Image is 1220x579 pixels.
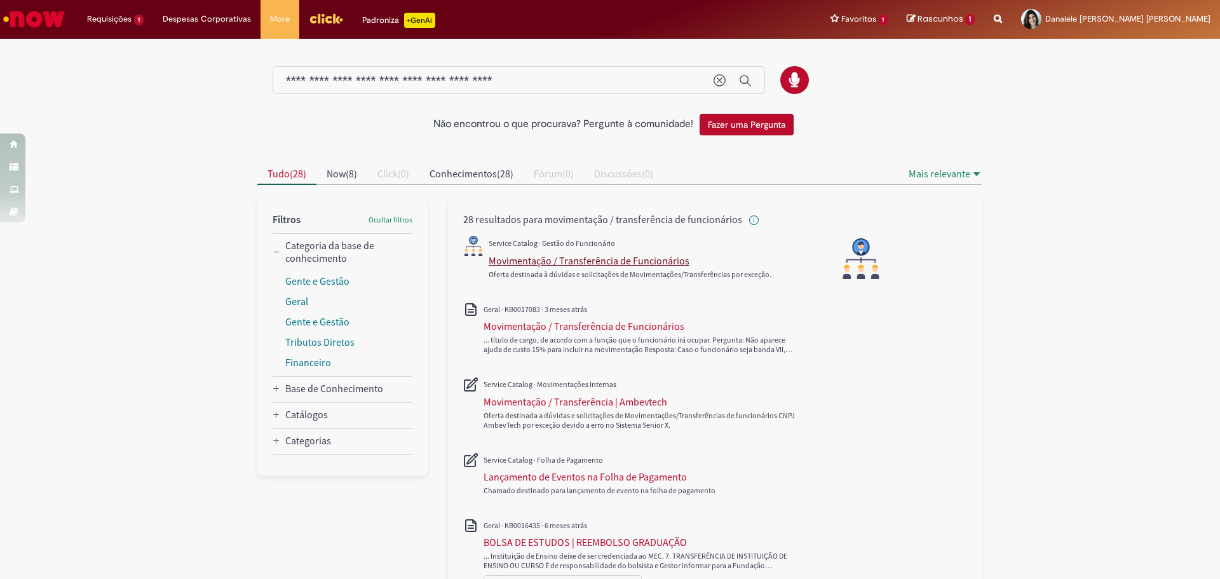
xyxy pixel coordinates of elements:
span: Despesas Corporativas [163,13,251,25]
span: Rascunhos [918,13,963,25]
span: More [270,13,290,25]
button: Fazer uma Pergunta [700,114,794,135]
span: 1 [879,15,888,25]
img: ServiceNow [1,6,67,32]
div: Padroniza [362,13,435,28]
h2: Não encontrou o que procurava? Pergunte à comunidade! [433,119,693,130]
span: Favoritos [841,13,876,25]
span: Danaiele [PERSON_NAME] [PERSON_NAME] [1045,13,1210,24]
span: Requisições [87,13,132,25]
span: 1 [134,15,144,25]
a: Rascunhos [907,13,975,25]
img: click_logo_yellow_360x200.png [309,9,343,28]
p: +GenAi [404,13,435,28]
span: 1 [965,14,975,25]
